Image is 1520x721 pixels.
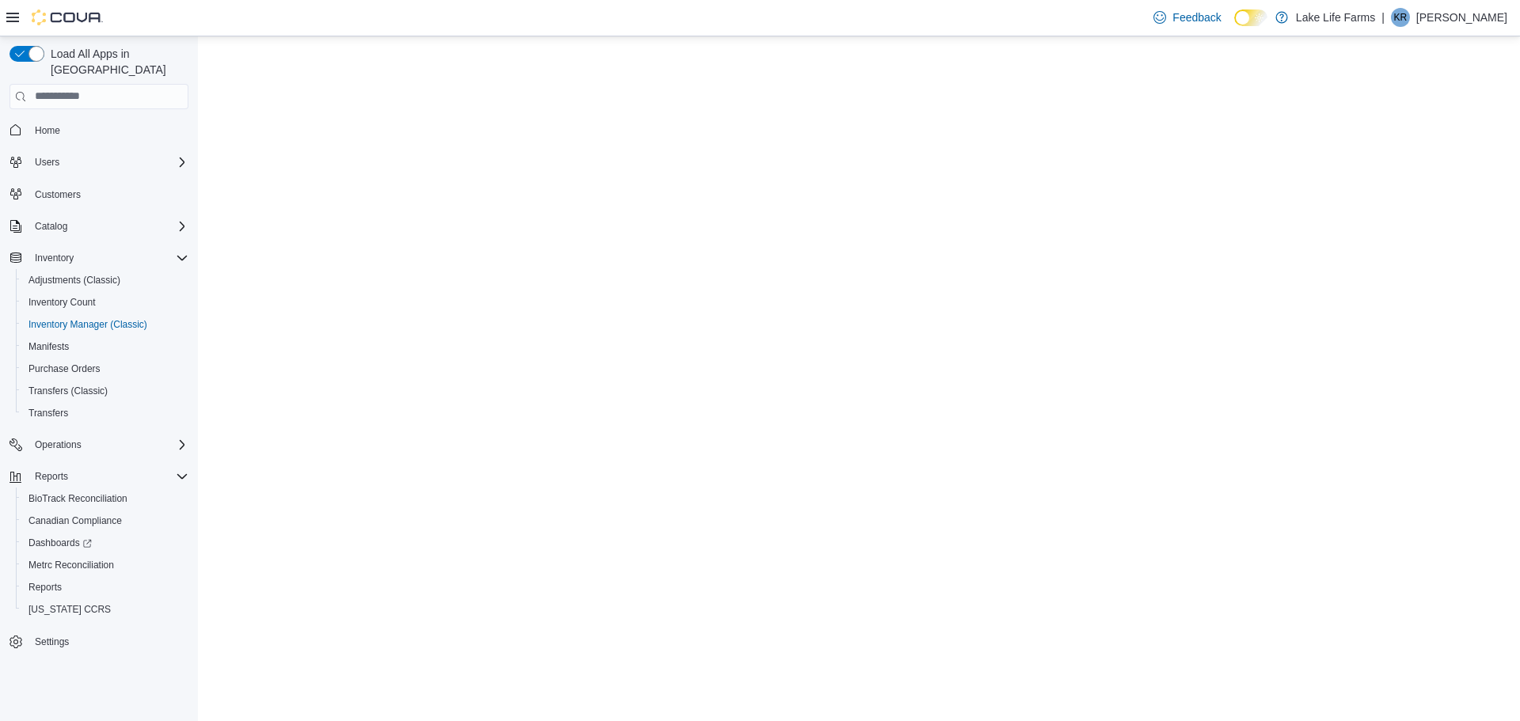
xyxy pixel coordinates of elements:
[3,183,195,206] button: Customers
[1381,8,1385,27] p: |
[3,465,195,488] button: Reports
[28,492,127,505] span: BioTrack Reconciliation
[1234,9,1267,26] input: Dark Mode
[28,340,69,353] span: Manifests
[16,554,195,576] button: Metrc Reconciliation
[16,488,195,510] button: BioTrack Reconciliation
[28,514,122,527] span: Canadian Compliance
[28,435,88,454] button: Operations
[28,632,75,651] a: Settings
[22,600,117,619] a: [US_STATE] CCRS
[35,220,67,233] span: Catalog
[22,337,75,356] a: Manifests
[22,359,188,378] span: Purchase Orders
[22,381,188,400] span: Transfers (Classic)
[28,467,74,486] button: Reports
[35,470,68,483] span: Reports
[28,153,66,172] button: Users
[22,271,127,290] a: Adjustments (Classic)
[16,402,195,424] button: Transfers
[3,434,195,456] button: Operations
[16,598,195,620] button: [US_STATE] CCRS
[3,215,195,237] button: Catalog
[28,249,80,268] button: Inventory
[16,510,195,532] button: Canadian Compliance
[22,556,188,575] span: Metrc Reconciliation
[16,576,195,598] button: Reports
[28,632,188,651] span: Settings
[28,603,111,616] span: [US_STATE] CCRS
[28,121,66,140] a: Home
[35,188,81,201] span: Customers
[16,313,195,336] button: Inventory Manager (Classic)
[28,274,120,287] span: Adjustments (Classic)
[28,184,188,204] span: Customers
[28,318,147,331] span: Inventory Manager (Classic)
[22,404,188,423] span: Transfers
[28,362,101,375] span: Purchase Orders
[22,511,128,530] a: Canadian Compliance
[1172,9,1221,25] span: Feedback
[28,217,74,236] button: Catalog
[22,315,154,334] a: Inventory Manager (Classic)
[28,581,62,594] span: Reports
[28,185,87,204] a: Customers
[22,511,188,530] span: Canadian Compliance
[22,337,188,356] span: Manifests
[1391,8,1410,27] div: Kate Rossow
[1296,8,1375,27] p: Lake Life Farms
[1147,2,1227,33] a: Feedback
[22,293,102,312] a: Inventory Count
[3,119,195,142] button: Home
[3,151,195,173] button: Users
[35,636,69,648] span: Settings
[22,404,74,423] a: Transfers
[16,380,195,402] button: Transfers (Classic)
[28,559,114,571] span: Metrc Reconciliation
[22,578,188,597] span: Reports
[9,112,188,695] nav: Complex example
[28,153,188,172] span: Users
[28,407,68,419] span: Transfers
[16,336,195,358] button: Manifests
[28,249,188,268] span: Inventory
[28,217,188,236] span: Catalog
[22,489,188,508] span: BioTrack Reconciliation
[16,358,195,380] button: Purchase Orders
[28,385,108,397] span: Transfers (Classic)
[1416,8,1507,27] p: [PERSON_NAME]
[16,532,195,554] a: Dashboards
[22,381,114,400] a: Transfers (Classic)
[22,533,98,552] a: Dashboards
[22,359,107,378] a: Purchase Orders
[22,315,188,334] span: Inventory Manager (Classic)
[1394,8,1408,27] span: KR
[28,537,92,549] span: Dashboards
[16,269,195,291] button: Adjustments (Classic)
[28,120,188,140] span: Home
[22,293,188,312] span: Inventory Count
[32,9,103,25] img: Cova
[28,467,188,486] span: Reports
[28,435,188,454] span: Operations
[22,578,68,597] a: Reports
[22,556,120,575] a: Metrc Reconciliation
[35,156,59,169] span: Users
[16,291,195,313] button: Inventory Count
[22,533,188,552] span: Dashboards
[35,252,74,264] span: Inventory
[3,630,195,653] button: Settings
[35,438,82,451] span: Operations
[22,600,188,619] span: Washington CCRS
[22,271,188,290] span: Adjustments (Classic)
[44,46,188,78] span: Load All Apps in [GEOGRAPHIC_DATA]
[28,296,96,309] span: Inventory Count
[3,247,195,269] button: Inventory
[22,489,134,508] a: BioTrack Reconciliation
[35,124,60,137] span: Home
